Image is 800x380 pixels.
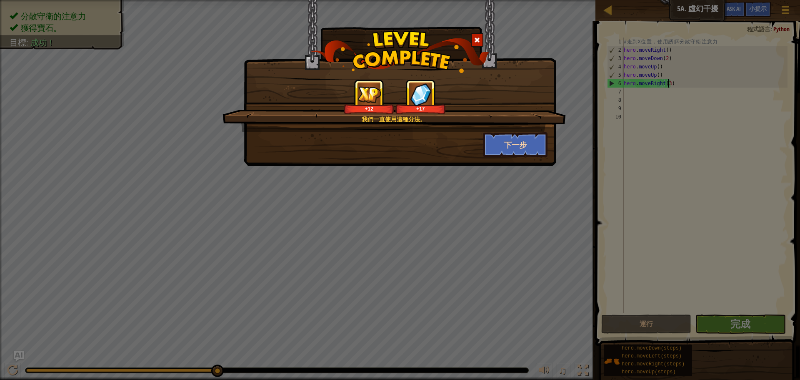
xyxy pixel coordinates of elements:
[410,83,432,106] img: reward_icon_gems.png
[357,86,381,103] img: reward_icon_xp.png
[262,115,525,123] div: 我們一直使用這種分法。
[345,106,392,112] div: +12
[483,132,548,157] button: 下一步
[397,106,444,112] div: +17
[311,31,490,73] img: level_complete.png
